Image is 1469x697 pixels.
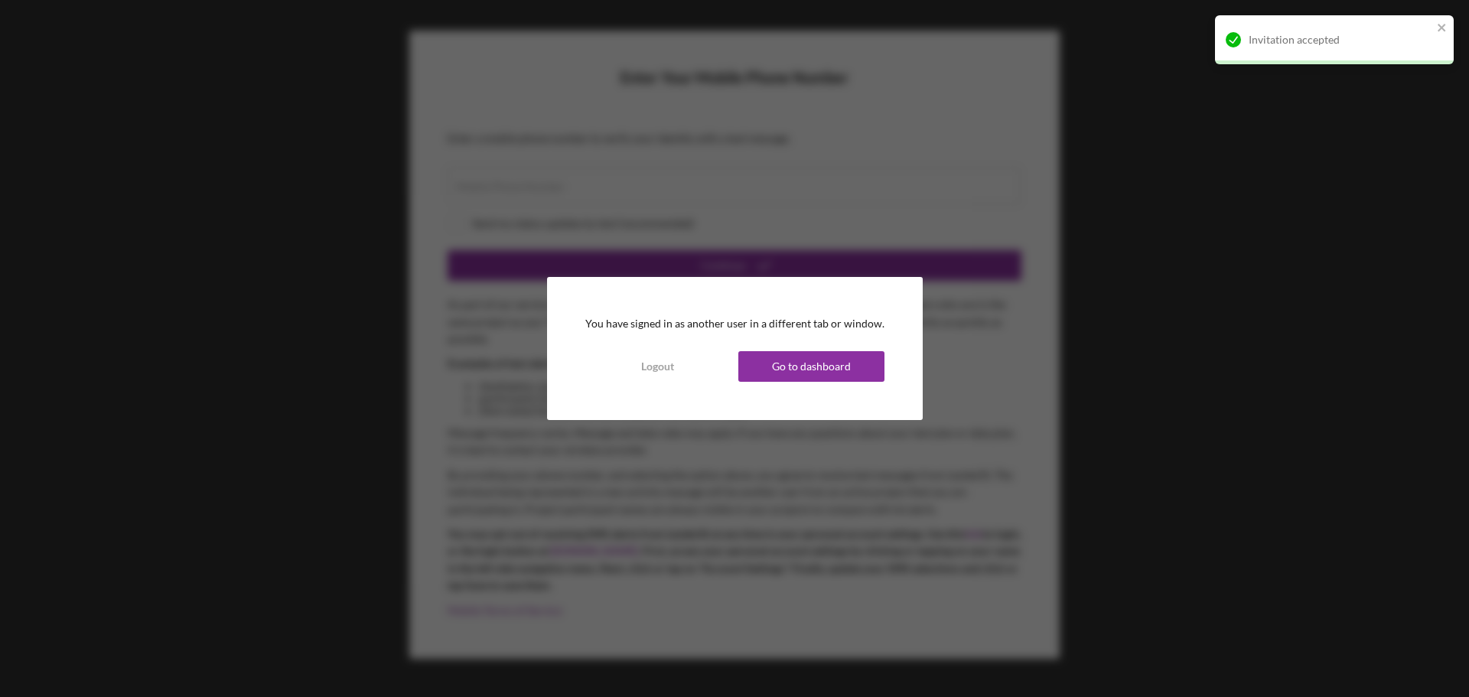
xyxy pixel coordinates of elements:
[772,351,851,382] div: Go to dashboard
[1437,21,1448,36] button: close
[641,351,674,382] div: Logout
[585,351,731,382] button: Logout
[585,315,884,332] p: You have signed in as another user in a different tab or window.
[1249,34,1432,46] div: Invitation accepted
[738,351,884,382] button: Go to dashboard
